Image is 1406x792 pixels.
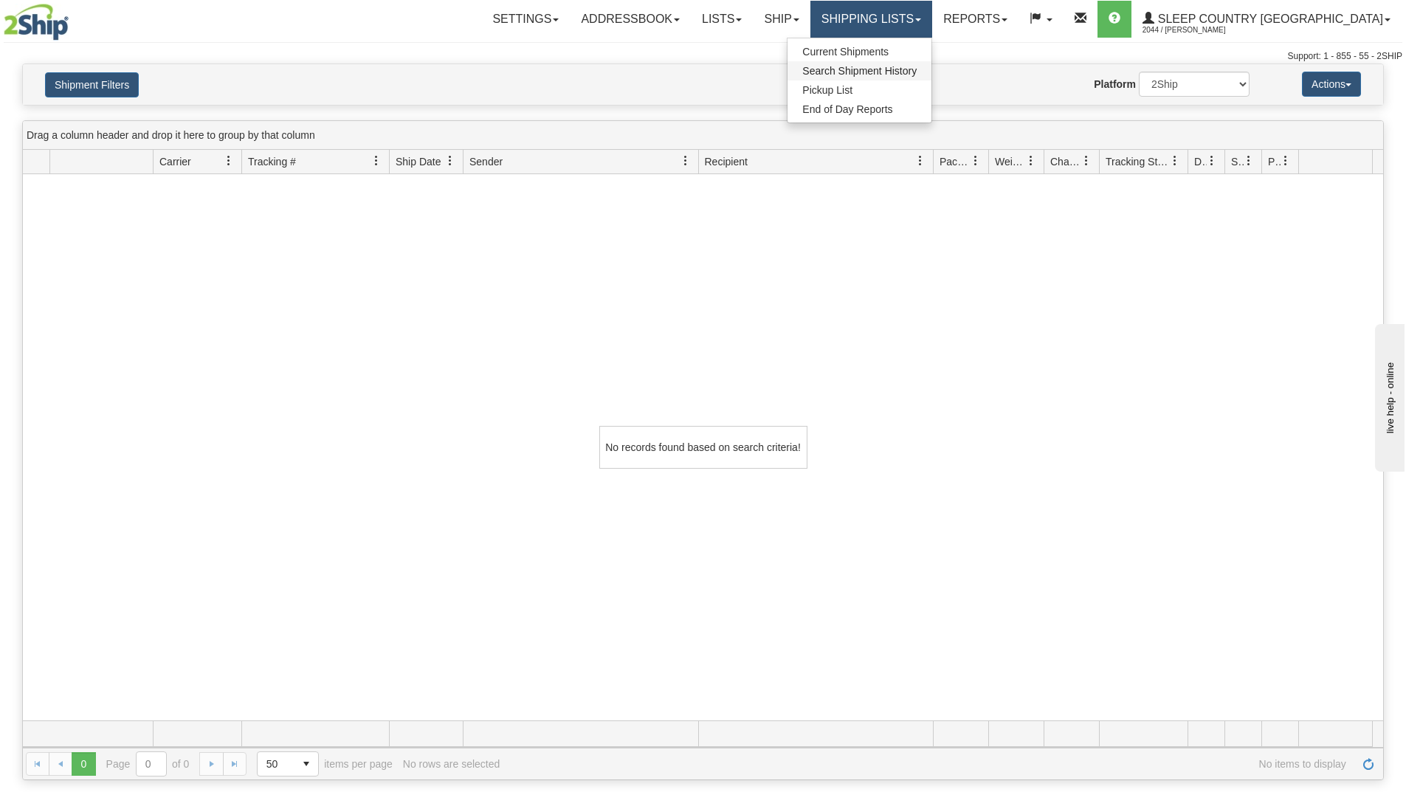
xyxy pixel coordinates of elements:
[23,121,1383,150] div: grid grouping header
[1074,148,1099,173] a: Charge filter column settings
[1143,23,1253,38] span: 2044 / [PERSON_NAME]
[481,1,570,38] a: Settings
[4,4,69,41] img: logo2044.jpg
[802,103,892,115] span: End of Day Reports
[1050,154,1081,169] span: Charge
[802,65,917,77] span: Search Shipment History
[1199,148,1224,173] a: Delivery Status filter column settings
[673,148,698,173] a: Sender filter column settings
[1231,154,1244,169] span: Shipment Issues
[963,148,988,173] a: Packages filter column settings
[1094,77,1136,92] label: Platform
[753,1,810,38] a: Ship
[788,61,931,80] a: Search Shipment History
[788,80,931,100] a: Pickup List
[1131,1,1402,38] a: Sleep Country [GEOGRAPHIC_DATA] 2044 / [PERSON_NAME]
[510,758,1346,770] span: No items to display
[802,84,852,96] span: Pickup List
[257,751,319,776] span: Page sizes drop down
[1194,154,1207,169] span: Delivery Status
[995,154,1026,169] span: Weight
[216,148,241,173] a: Carrier filter column settings
[364,148,389,173] a: Tracking # filter column settings
[788,100,931,119] a: End of Day Reports
[266,757,286,771] span: 50
[403,758,500,770] div: No rows are selected
[788,42,931,61] a: Current Shipments
[1019,148,1044,173] a: Weight filter column settings
[1268,154,1281,169] span: Pickup Status
[1273,148,1298,173] a: Pickup Status filter column settings
[1372,320,1405,471] iframe: chat widget
[705,154,748,169] span: Recipient
[159,154,191,169] span: Carrier
[106,751,190,776] span: Page of 0
[4,50,1402,63] div: Support: 1 - 855 - 55 - 2SHIP
[802,46,889,58] span: Current Shipments
[940,154,971,169] span: Packages
[294,752,318,776] span: select
[1302,72,1361,97] button: Actions
[570,1,691,38] a: Addressbook
[1154,13,1383,25] span: Sleep Country [GEOGRAPHIC_DATA]
[1106,154,1170,169] span: Tracking Status
[1357,752,1380,776] a: Refresh
[257,751,393,776] span: items per page
[1236,148,1261,173] a: Shipment Issues filter column settings
[396,154,441,169] span: Ship Date
[45,72,139,97] button: Shipment Filters
[469,154,503,169] span: Sender
[438,148,463,173] a: Ship Date filter column settings
[248,154,296,169] span: Tracking #
[810,1,932,38] a: Shipping lists
[1162,148,1188,173] a: Tracking Status filter column settings
[599,426,807,469] div: No records found based on search criteria!
[908,148,933,173] a: Recipient filter column settings
[932,1,1019,38] a: Reports
[11,13,137,24] div: live help - online
[72,752,95,776] span: Page 0
[691,1,753,38] a: Lists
